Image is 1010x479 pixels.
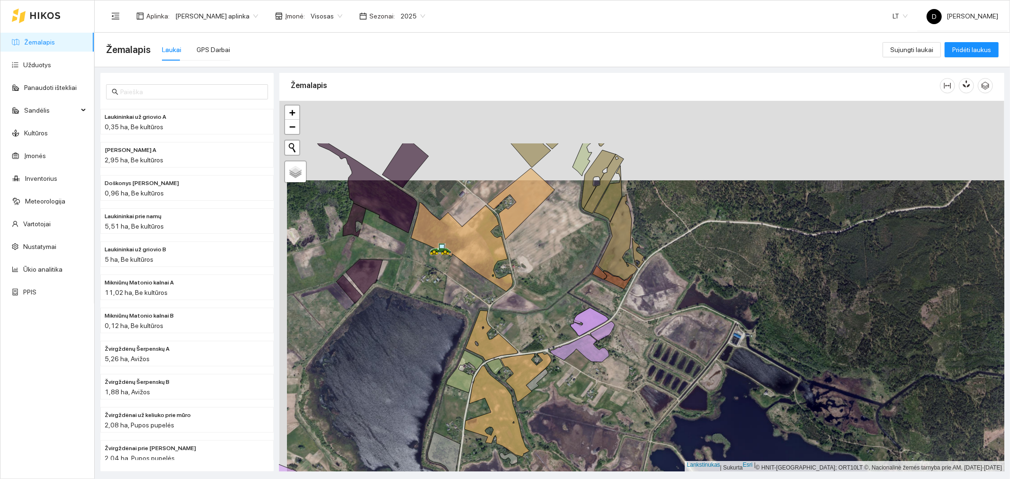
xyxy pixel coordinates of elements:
[940,78,955,93] button: stulpelio plotis
[289,106,295,118] font: +
[932,13,937,20] font: D
[25,197,65,205] a: Meteorologija
[120,87,262,97] input: Paieška
[24,84,77,91] a: Panaudoti ištekliai
[105,346,170,352] font: Žvirgždėnų Šerpenskų A
[105,312,174,319] font: Mikniūnų Matonio kalnai B
[105,311,174,320] span: Mikniūnų Matonio kalnai B
[106,42,151,57] span: Žemalapis
[105,454,175,462] font: 2,04 ha, Pupos pupelės
[105,256,153,263] font: 5 ha, Be kultūros
[105,222,164,230] font: 5,51 ha, Be kultūros
[105,379,170,385] font: Žvirgždėnų Šerpenskų B
[304,12,305,20] font: :
[105,421,174,429] font: 2,08 ha, Pupos pupelės
[720,464,743,471] font: | Sukurta
[883,42,941,57] button: Sujungti laukai
[106,7,125,26] button: meniu sulankstymas
[105,445,196,452] font: Žvirgždėnai prie [PERSON_NAME]
[105,345,170,354] span: Žvirgždėnų Šerpenskų A
[105,180,179,186] font: Doškonys [PERSON_NAME]
[23,61,51,69] a: Užduotys
[105,411,191,420] span: Žvirgždėnai už keliuko prie mūro
[105,213,161,220] font: Laukininkai prie namų
[105,179,179,188] span: Doškonys Sabonienė B.
[285,161,306,182] a: Sluoksniai
[105,113,166,122] span: Laukininkai už griovio A
[945,46,999,53] a: Pridėti laukus
[945,42,999,57] button: Pridėti laukus
[168,12,170,20] font: :
[754,461,756,468] font: |
[105,278,174,287] span: Mikniūnų Matonio kalnai A
[311,9,342,23] span: Visosas
[756,464,1002,471] font: © HNIT-[GEOGRAPHIC_DATA]; ORT10LT ©, Nacionalinė žemės tarnyba prie AM, [DATE]-[DATE]
[23,243,56,250] a: Nustatymai
[24,152,46,160] a: Įmonės
[890,46,933,53] font: Sujungti laukai
[401,9,425,23] span: 2025
[285,120,299,134] a: Atitolinti
[105,114,166,120] font: Laukininkai už griovio A
[105,146,156,155] span: Doškonys Sabonienė A
[162,46,181,53] font: Laukai
[687,461,720,468] a: Lankstinukas
[105,246,166,253] font: Laukininkai už griovio B
[940,82,955,89] span: stulpelio plotis
[105,355,150,363] font: 5,26 ha, Avižos
[105,289,168,296] font: 11,02 ha, Be kultūros
[105,279,174,286] font: Mikniūnų Matonio kalnai A
[743,461,753,468] a: Esri
[175,9,258,23] span: Donato Klimkevičiaus aplinka
[105,322,163,329] font: 0,12 ha, Be kultūros
[311,12,334,20] font: Visosas
[111,12,120,20] span: meniu sulankstymas
[893,12,899,20] font: LT
[24,129,48,137] a: Kultūros
[369,12,393,20] font: Sezonai
[112,89,118,95] span: paieška
[105,378,170,387] span: Žvirgždėnų Šerpenskų B
[105,123,163,131] font: 0,35 ha, Be kultūros
[393,12,395,20] font: :
[105,156,163,164] font: 2,95 ha, Be kultūros
[285,106,299,120] a: Priartinti
[105,412,191,418] font: Žvirgždėnai už keliuko prie mūro
[289,121,295,133] font: −
[285,141,299,155] button: Pradėti naują paiešką
[291,81,327,90] font: Žemalapis
[106,44,151,55] font: Žemalapis
[105,147,156,153] font: [PERSON_NAME] A
[359,12,367,20] span: kalendorius
[23,220,51,228] a: Vartotojai
[947,12,998,20] font: [PERSON_NAME]
[285,12,304,20] font: Įmonė
[105,444,196,453] span: Žvirgždėnai prie mūro Močiutės
[105,189,164,197] font: 0,96 ha, Be kultūros
[146,12,168,20] font: Aplinka
[23,288,36,296] a: PPIS
[105,388,150,396] font: 1,88 ha, Avižos
[23,266,63,273] a: Ūkio analitika
[893,9,908,23] span: LT
[952,46,991,53] font: Pridėti laukus
[24,38,55,46] a: Žemalapis
[136,12,144,20] span: išdėstymas
[105,245,166,254] span: Laukininkai už griovio B
[275,12,283,20] span: parduotuvė
[883,46,941,53] a: Sujungti laukai
[197,46,230,53] font: GPS Darbai
[25,175,57,182] a: Inventorius
[24,106,50,114] font: Sandėlis
[105,212,161,221] span: Laukininkai prie namų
